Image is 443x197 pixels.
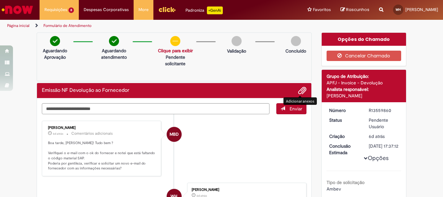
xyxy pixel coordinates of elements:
[369,133,399,140] div: 23/09/2025 15:37:07
[44,6,67,13] span: Requisições
[167,127,182,142] div: Matheus Bispo Dos Santos
[346,6,369,13] span: Rascunhos
[84,6,129,13] span: Despesas Corporativas
[68,7,74,13] span: 8
[327,80,401,86] div: APFJ - Invoice - Devolução
[99,47,129,60] p: Aguardando atendimento
[324,117,364,123] dt: Status
[1,3,34,16] img: ServiceNow
[50,36,60,46] img: check-circle-green.png
[396,7,401,12] span: WH
[53,132,63,136] span: 6d atrás
[369,107,399,114] div: R13559860
[369,117,399,130] div: Pendente Usuário
[327,92,401,99] div: [PERSON_NAME]
[5,20,291,32] ul: Trilhas de página
[42,103,269,114] textarea: Digite sua mensagem aqui...
[207,6,223,14] p: +GenAi
[227,48,246,54] p: Validação
[158,48,193,54] a: Clique para exibir
[42,88,129,93] h2: Emissão NF Devolução ao Fornecedor Histórico de tíquete
[327,73,401,80] div: Grupo de Atribuição:
[158,54,193,67] p: Pendente solicitante
[369,133,385,139] time: 23/09/2025 15:37:07
[341,7,369,13] a: Rascunhos
[324,107,364,114] dt: Número
[40,47,70,60] p: Aguardando Aprovação
[369,143,399,149] div: [DATE] 17:37:12
[192,188,300,192] div: [PERSON_NAME]
[327,86,401,92] div: Analista responsável:
[48,126,156,130] div: [PERSON_NAME]
[291,36,301,46] img: img-circle-grey.png
[158,5,176,14] img: click_logo_yellow_360x200.png
[232,36,242,46] img: img-circle-grey.png
[285,48,306,54] p: Concluído
[186,6,223,14] div: Padroniza
[7,23,30,28] a: Página inicial
[298,86,306,95] button: Adicionar anexos
[324,133,364,140] dt: Criação
[327,179,365,185] b: Tipo de solicitação
[283,97,317,105] div: Adicionar anexos
[324,143,364,156] dt: Conclusão Estimada
[109,36,119,46] img: check-circle-green.png
[405,7,438,12] span: [PERSON_NAME]
[170,127,179,142] span: MBD
[313,6,331,13] span: Favoritos
[327,186,341,192] span: Ambev
[322,33,406,46] div: Opções do Chamado
[170,36,180,46] img: circle-minus.png
[43,23,91,28] a: Formulário de Atendimento
[71,131,113,136] small: Comentários adicionais
[290,106,302,112] span: Enviar
[369,133,385,139] span: 6d atrás
[327,51,401,61] button: Cancelar Chamado
[53,132,63,136] time: 23/09/2025 16:43:34
[48,141,156,171] p: Boa tarde, [PERSON_NAME]! Tudo bem ? Verifiquei o e-mail com o ok do fornecer e notei que está fa...
[138,6,149,13] span: More
[276,103,306,114] button: Enviar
